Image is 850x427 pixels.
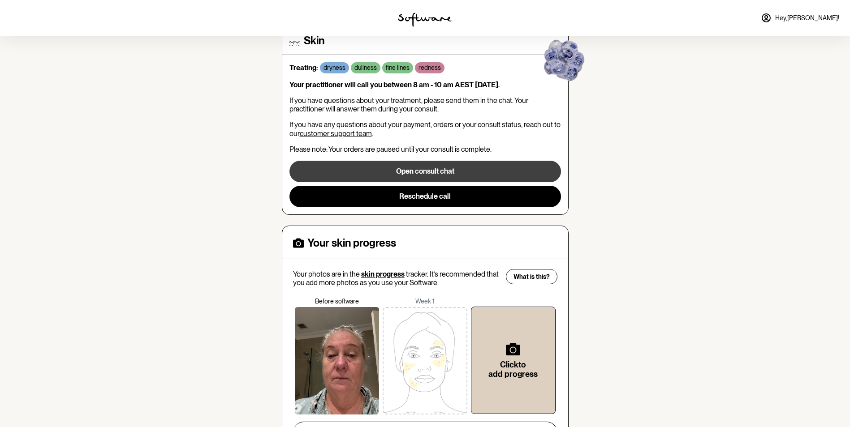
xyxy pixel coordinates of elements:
[419,64,441,72] p: redness
[486,360,541,379] h6: Click to add progress
[289,186,561,207] button: Reschedule call
[293,270,500,287] p: Your photos are in the tracker. It’s recommended that you add more photos as you use your Software.
[354,64,377,72] p: dullness
[324,64,345,72] p: dryness
[755,7,845,29] a: Hey,[PERSON_NAME]!
[300,129,372,138] a: customer support team
[289,161,561,182] button: Open consult chat
[361,270,405,278] span: skin progress
[506,269,557,284] button: What is this?
[289,120,561,137] p: If you have any questions about your payment, orders or your consult status, reach out to our .
[289,96,561,113] p: If you have questions about your treatment, please send them in the chat. Your practitioner will ...
[289,81,561,89] p: Your practitioner will call you between 8 am - 10 am AEST [DATE].
[293,298,381,305] p: Before software
[386,64,410,72] p: fine lines
[775,14,839,22] span: Hey, [PERSON_NAME] !
[399,192,451,201] span: Reschedule call
[398,13,452,27] img: software logo
[383,307,467,414] img: 9sTVZcrP3IAAAAAASUVORK5CYII=
[304,34,324,47] h4: Skin
[513,273,550,281] span: What is this?
[289,145,561,154] p: Please note: Your orders are paused until your consult is complete.
[289,64,318,72] strong: Treating:
[381,298,469,305] p: Week 1
[536,34,594,91] img: blue-blob.0c8980bfe8cb31fd383e.gif
[307,237,396,250] h4: Your skin progress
